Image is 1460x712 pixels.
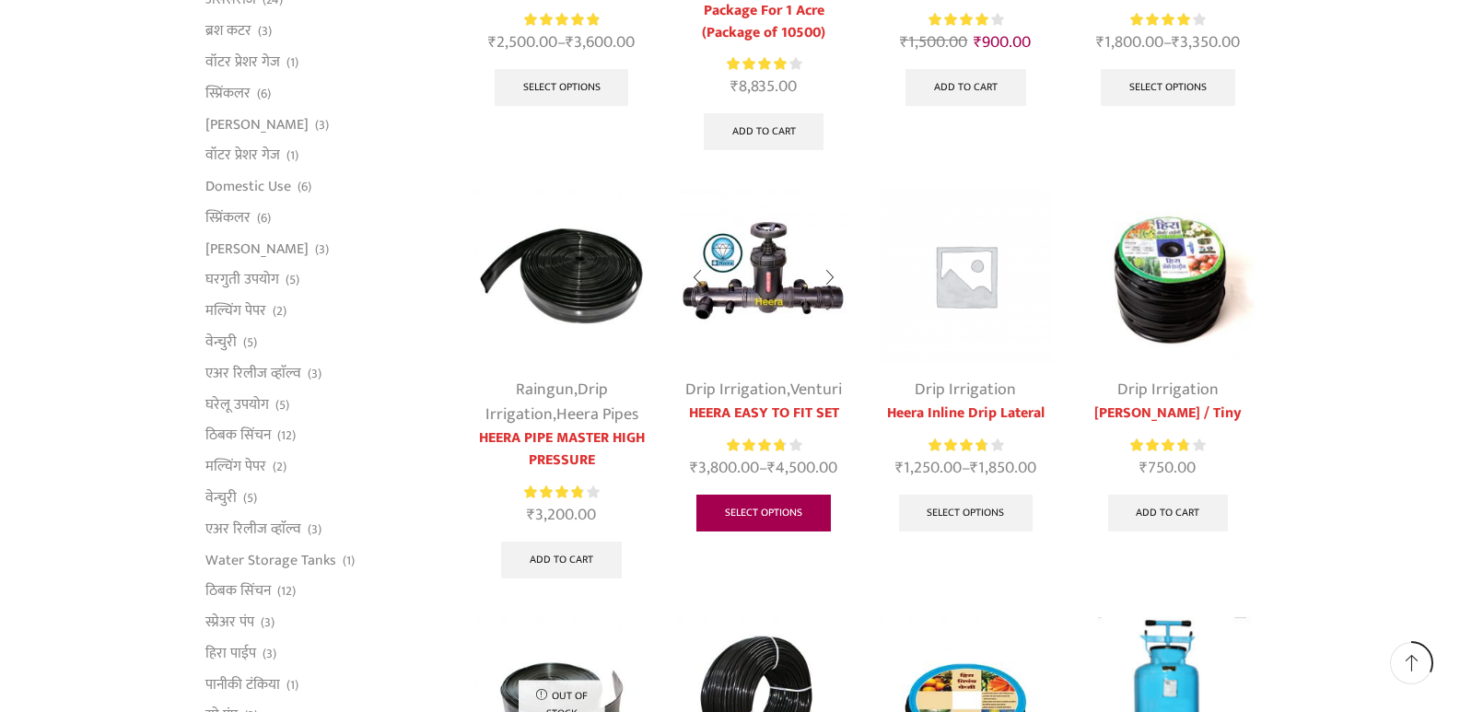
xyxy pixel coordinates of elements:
span: (6) [257,85,271,103]
a: Water Storage Tanks [205,544,336,576]
a: Select options for “Heera Inline Drip Lateral” [899,495,1034,531]
a: वॉटर प्रेशर गेज [205,140,280,171]
div: Rated 3.86 out of 5 [524,483,599,502]
span: (12) [277,426,296,445]
a: Select options for “HEERA PIPE MASTER FLEX” [495,69,629,106]
a: HEERA PIPE MASTER HIGH PRESSURE [474,427,648,472]
a: मल्चिंग पेपर [205,451,266,483]
a: Drip Irrigation [685,376,787,403]
span: (6) [257,209,271,228]
span: Rated out of 5 [1130,10,1190,29]
bdi: 1,850.00 [970,454,1036,482]
span: (1) [343,552,355,570]
a: ब्रश कटर [205,16,251,47]
span: (3) [308,520,321,539]
span: (3) [308,365,321,383]
a: Drip Irrigation [485,376,608,428]
bdi: 3,600.00 [566,29,635,56]
a: Drip Irrigation [915,376,1016,403]
span: (3) [261,613,274,632]
a: एअर रिलीज व्हाॅल्व [205,513,301,544]
div: , , [474,378,648,427]
a: Add to cart: “Rain Pipe” [905,69,1026,106]
bdi: 3,800.00 [690,454,759,482]
img: Heera Easy To Fit Set [676,189,850,363]
a: Drip Irrigation [1117,376,1219,403]
a: घरगुती उपयोग [205,264,279,296]
img: Heera Flex Pipe [474,189,648,363]
span: ₹ [566,29,574,56]
bdi: 900.00 [974,29,1031,56]
a: [PERSON_NAME] [205,233,309,264]
span: (2) [273,458,286,476]
span: Rated out of 5 [1130,436,1187,455]
span: (5) [275,396,289,414]
span: – [676,456,850,481]
span: ₹ [1172,29,1180,56]
span: ₹ [730,73,739,100]
span: (1) [286,146,298,165]
a: Add to cart: “Heera Flat Inline Drip Package For 1 Acre (Package of 10500)” [704,113,824,150]
span: – [1080,30,1255,55]
div: Rated 4.21 out of 5 [727,54,801,74]
a: वेन्चुरी [205,482,237,513]
a: हिरा पाईप [205,637,256,669]
span: Rated out of 5 [727,436,784,455]
a: घरेलू उपयोग [205,389,269,420]
span: (3) [263,645,276,663]
a: [PERSON_NAME] [205,109,309,140]
span: (1) [286,53,298,72]
bdi: 1,500.00 [900,29,967,56]
span: (1) [286,676,298,694]
a: Heera Pipes [556,401,638,428]
bdi: 1,250.00 [895,454,962,482]
span: (3) [315,240,329,259]
span: (3) [258,22,272,41]
bdi: 2,500.00 [488,29,557,56]
div: Rated 3.83 out of 5 [727,436,801,455]
img: Tiny Drip Lateral [1080,189,1255,363]
img: Placeholder [879,189,1053,363]
a: Venturi [790,376,842,403]
span: Rated out of 5 [929,10,990,29]
span: ₹ [900,29,908,56]
span: (5) [243,489,257,508]
span: ₹ [970,454,978,482]
a: स्प्रिंकलर [205,77,251,109]
span: (12) [277,582,296,601]
a: एअर रिलीज व्हाॅल्व [205,357,301,389]
span: ₹ [1139,454,1148,482]
span: (5) [286,271,299,289]
a: HEERA EASY TO FIT SET [676,403,850,425]
a: Add to cart: “HEERA PIPE MASTER HIGH PRESSURE” [501,542,622,578]
a: मल्चिंग पेपर [205,296,266,327]
div: Rated 3.81 out of 5 [929,436,1003,455]
span: – [474,30,648,55]
span: ₹ [895,454,904,482]
a: स्प्रिंकलर [205,202,251,233]
a: Select options for “Flat Inline Drip Lateral” [1101,69,1235,106]
span: ₹ [974,29,982,56]
span: (6) [298,178,311,196]
a: ठिबक सिंचन [205,576,271,607]
span: ₹ [488,29,496,56]
a: स्प्रेअर पंप [205,607,254,638]
bdi: 4,500.00 [767,454,837,482]
span: (5) [243,333,257,352]
a: Raingun [516,376,574,403]
div: Rated 5.00 out of 5 [524,10,599,29]
div: Rated 4.13 out of 5 [929,10,1003,29]
span: Rated out of 5 [727,54,789,74]
div: Rated 4.00 out of 5 [1130,10,1205,29]
a: [PERSON_NAME] / Tiny [1080,403,1255,425]
div: Rated 3.80 out of 5 [1130,436,1205,455]
span: ₹ [527,501,535,529]
a: Add to cart: “Heera Nano / Tiny” [1108,495,1229,531]
a: ठिबक सिंचन [205,420,271,451]
bdi: 1,800.00 [1096,29,1163,56]
span: Rated out of 5 [524,483,582,502]
bdi: 3,200.00 [527,501,596,529]
div: , [676,378,850,403]
bdi: 8,835.00 [730,73,797,100]
span: (2) [273,302,286,321]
